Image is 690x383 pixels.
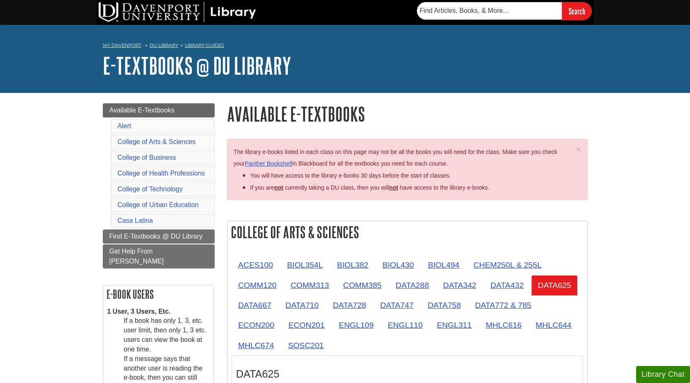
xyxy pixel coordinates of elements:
a: COMM313 [284,275,336,295]
a: DATA667 [232,295,278,315]
a: Panther Bookshelf [245,160,292,167]
a: DATA772 & 785 [468,295,538,315]
span: Find E-Textbooks @ DU Library [109,233,203,240]
a: College of Urban Education [118,201,199,208]
input: Search [562,2,592,20]
a: BIOL494 [421,255,466,275]
span: Available E-Textbooks [109,107,174,114]
a: ACES100 [232,255,280,275]
a: DATA758 [421,295,467,315]
button: Library Chat [636,366,690,383]
a: DATA728 [326,295,373,315]
a: Find E-Textbooks @ DU Library [103,229,215,244]
a: MHLC616 [479,315,528,335]
h2: College of Arts & Sciences [228,221,587,243]
h1: Available E-Textbooks [227,103,588,124]
a: College of Health Professions [118,170,205,177]
span: If you are currently taking a DU class, then you will have access to the library e-books. [250,184,489,191]
a: DATA432 [484,275,530,295]
a: BIOL430 [376,255,421,275]
a: SOSC201 [281,335,330,356]
a: DATA342 [436,275,483,295]
a: DATA625 [531,275,578,295]
a: E-Textbooks @ DU Library [103,53,291,78]
a: MHLC644 [529,315,578,335]
strong: not [274,184,283,191]
a: DATA747 [374,295,420,315]
a: CHEM250L & 255L [467,255,548,275]
a: BIOL382 [330,255,375,275]
a: MHLC674 [232,335,281,356]
a: ECON201 [282,315,331,335]
dt: 1 User, 3 Users, Etc. [107,307,209,317]
a: Get Help From [PERSON_NAME] [103,244,215,268]
a: ENGL109 [332,315,380,335]
a: Alert [118,122,131,129]
nav: breadcrumb [103,40,588,53]
h3: DATA625 [236,368,579,380]
img: DU Library [99,2,256,22]
a: My Davenport [103,42,141,49]
a: Library Guides [185,42,224,48]
input: Find Articles, Books, & More... [417,2,562,20]
h2: E-book Users [103,285,213,303]
span: The library e-books listed in each class on this page may not be all the books you will need for ... [234,149,557,167]
a: BIOL354L [281,255,329,275]
a: DATA288 [389,275,436,295]
span: Get Help From [PERSON_NAME] [109,248,164,265]
button: Close [576,145,581,154]
a: ENGL311 [430,315,478,335]
a: Available E-Textbooks [103,103,215,117]
a: DU Library [150,42,178,48]
a: ENGL110 [381,315,429,335]
a: ECON200 [232,315,281,335]
span: You will have access to the library e-books 30 days before the start of classes. [250,172,451,179]
a: College of Business [118,154,176,161]
span: × [576,144,581,154]
a: DATA710 [279,295,325,315]
form: Searches DU Library's articles, books, and more [417,2,592,20]
a: COMM120 [232,275,283,295]
a: College of Arts & Sciences [118,138,196,145]
a: Casa Latina [118,217,153,224]
a: COMM385 [337,275,388,295]
a: College of Technology [118,185,183,193]
u: not [389,184,398,191]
